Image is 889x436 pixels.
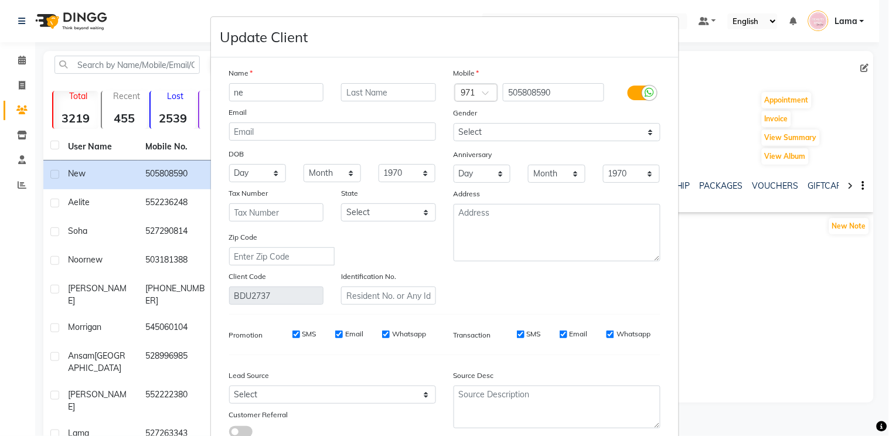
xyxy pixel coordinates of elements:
[220,26,308,47] h4: Update Client
[454,108,478,118] label: Gender
[616,329,650,339] label: Whatsapp
[341,83,436,101] input: Last Name
[229,188,268,199] label: Tax Number
[229,247,335,265] input: Enter Zip Code
[503,83,604,101] input: Mobile
[229,370,270,381] label: Lead Source
[229,68,253,79] label: Name
[229,83,324,101] input: First Name
[229,271,267,282] label: Client Code
[341,287,436,305] input: Resident No. or Any Id
[229,410,288,420] label: Customer Referral
[341,188,358,199] label: State
[454,189,481,199] label: Address
[454,330,491,340] label: Transaction
[229,330,263,340] label: Promotion
[527,329,541,339] label: SMS
[454,68,479,79] label: Mobile
[302,329,316,339] label: SMS
[454,370,494,381] label: Source Desc
[229,122,436,141] input: Email
[229,149,244,159] label: DOB
[341,271,396,282] label: Identification No.
[229,232,258,243] label: Zip Code
[345,329,363,339] label: Email
[570,329,588,339] label: Email
[229,107,247,118] label: Email
[454,149,492,160] label: Anniversary
[229,287,324,305] input: Client Code
[392,329,426,339] label: Whatsapp
[229,203,324,222] input: Tax Number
